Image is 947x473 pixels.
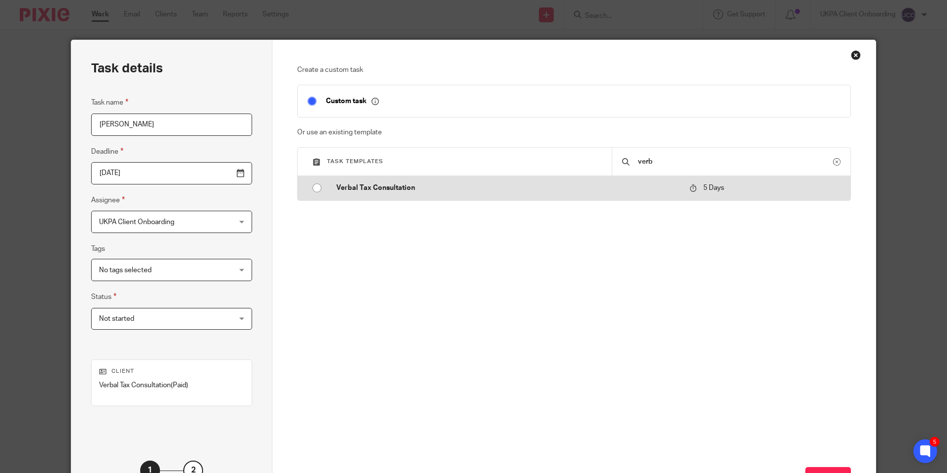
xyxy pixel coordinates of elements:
p: Verbal Tax Consultation(Paid) [99,380,244,390]
label: Assignee [91,194,125,206]
label: Task name [91,97,128,108]
input: Task name [91,114,252,136]
span: Not started [99,315,134,322]
div: 5 [930,437,940,447]
label: Tags [91,244,105,254]
h2: Task details [91,60,163,77]
p: Verbal Tax Consultation [336,183,680,193]
input: Search... [637,156,833,167]
p: Client [99,367,244,375]
span: No tags selected [99,267,152,274]
span: Task templates [327,159,383,164]
p: Create a custom task [297,65,850,75]
label: Status [91,291,116,302]
input: Pick a date [91,162,252,184]
label: Deadline [91,146,123,157]
p: Custom task [326,97,379,106]
div: Close this dialog window [851,50,861,60]
span: 5 Days [703,184,724,191]
span: UKPA Client Onboarding [99,219,174,226]
p: Or use an existing template [297,127,850,137]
